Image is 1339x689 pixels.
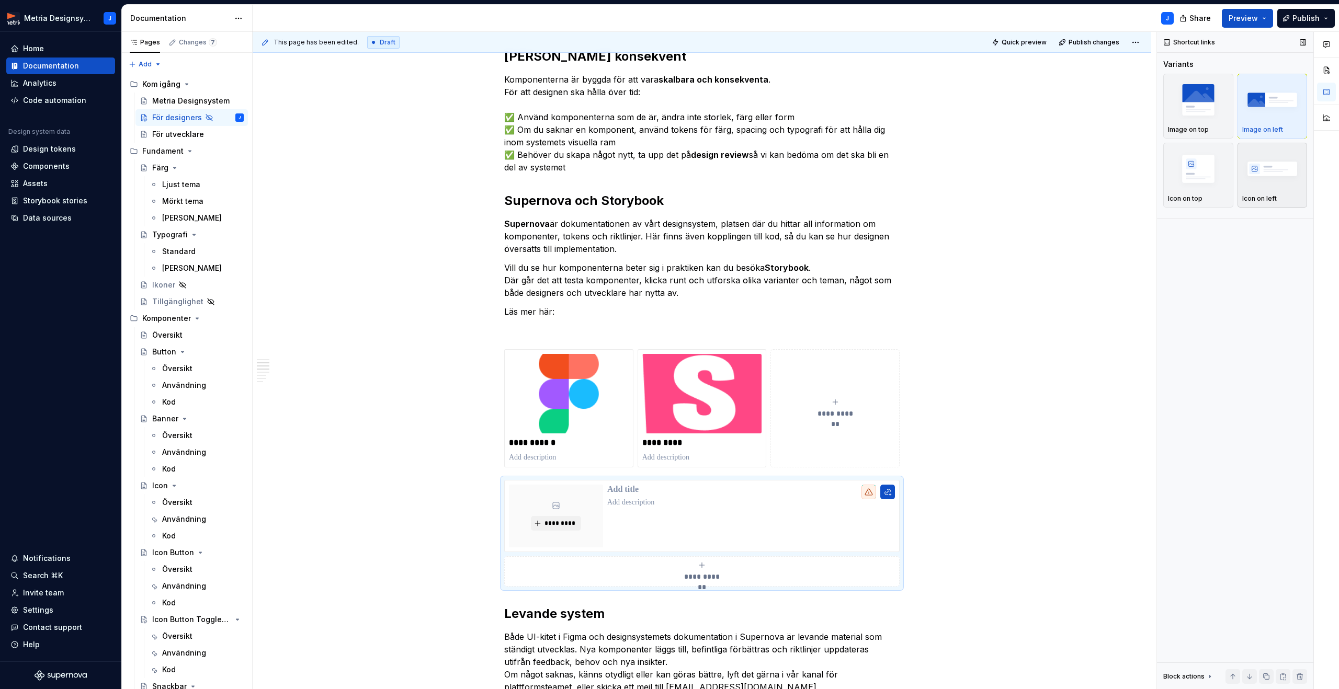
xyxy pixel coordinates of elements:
[145,243,248,260] a: Standard
[209,38,217,47] span: 7
[162,598,176,608] div: Kod
[162,179,200,190] div: Ljust tema
[135,126,248,143] a: För utvecklare
[108,14,111,22] div: J
[1189,13,1211,24] span: Share
[23,161,70,171] div: Components
[145,176,248,193] a: Ljust tema
[1242,81,1303,119] img: placeholder
[1229,13,1258,24] span: Preview
[162,464,176,474] div: Kod
[142,313,191,324] div: Komponenter
[1163,74,1233,139] button: placeholderImage on top
[162,664,176,675] div: Kod
[274,38,359,47] span: This page has been edited.
[23,213,72,223] div: Data sources
[142,146,184,156] div: Fundament
[135,109,248,126] a: För designersJ
[6,58,115,74] a: Documentation
[6,602,115,618] a: Settings
[1069,38,1119,47] span: Publish changes
[6,550,115,567] button: Notifications
[152,96,230,106] div: Metria Designsystem
[1222,9,1273,28] button: Preview
[504,217,900,255] p: är dokumentationen av vårt designsystem, platsen där du hittar all information om komponenter, to...
[145,210,248,226] a: [PERSON_NAME]
[765,262,809,273] strong: Storybook
[6,75,115,91] a: Analytics
[162,430,192,441] div: Översikt
[642,354,762,433] img: 5ff95074-42c3-4ce4-b348-e1ead2f6de66.png
[145,360,248,377] a: Översikt
[135,343,248,360] a: Button
[1168,125,1209,134] p: Image on top
[6,619,115,636] button: Contact support
[145,394,248,410] a: Kod
[126,76,248,93] div: Kom igång
[162,514,206,524] div: Användning
[23,178,48,189] div: Assets
[145,594,248,611] a: Kod
[509,354,629,433] img: 45ddac0a-825e-448e-a72c-54001eef1435.png
[23,43,44,54] div: Home
[162,397,176,407] div: Kod
[135,93,248,109] a: Metria Designsystem
[239,112,241,123] div: J
[135,293,248,310] a: Tillgänglighet
[504,305,900,318] p: Läs mer här:
[380,38,395,47] span: Draft
[130,13,229,24] div: Documentation
[6,158,115,175] a: Components
[145,645,248,661] a: Användning
[152,614,231,625] div: Icon Button Toggleable
[152,129,204,140] div: För utvecklare
[145,661,248,678] a: Kod
[152,280,175,290] div: Ikoner
[504,605,900,622] h2: Levande system
[152,347,176,357] div: Button
[126,57,165,72] button: Add
[23,95,86,106] div: Code automation
[162,363,192,374] div: Översikt
[152,414,178,424] div: Banner
[135,611,248,628] a: Icon Button Toggleable
[1166,14,1169,22] div: J
[152,296,203,307] div: Tillgänglighet
[145,193,248,210] a: Mörkt tema
[162,213,222,223] div: [PERSON_NAME]
[145,494,248,511] a: Översikt
[1168,81,1229,119] img: placeholder
[6,175,115,192] a: Assets
[1168,194,1202,203] p: Icon on top
[989,35,1051,50] button: Quick preview
[145,628,248,645] a: Översikt
[1242,194,1277,203] p: Icon on left
[162,196,203,206] div: Mörkt tema
[504,219,550,229] strong: Supernova
[135,226,248,243] a: Typografi
[1163,59,1194,70] div: Variants
[23,639,40,650] div: Help
[135,277,248,293] a: Ikoner
[145,578,248,594] a: Användning
[162,246,196,257] div: Standard
[139,60,152,68] span: Add
[1174,9,1218,28] button: Share
[504,192,900,209] h2: Supernova och Storybook
[1168,150,1229,188] img: placeholder
[162,564,192,575] div: Översikt
[135,410,248,427] a: Banner
[162,380,206,391] div: Användning
[179,38,217,47] div: Changes
[126,143,248,159] div: Fundament
[1056,35,1124,50] button: Publish changes
[145,377,248,394] a: Användning
[162,447,206,457] div: Användning
[152,112,202,123] div: För designers
[504,261,900,299] p: Vill du se hur komponenterna beter sig i praktiken kan du besöka . Där går det att testa komponen...
[152,330,183,340] div: Översikt
[6,636,115,653] button: Help
[1002,38,1047,47] span: Quick preview
[7,12,20,25] img: fcc7d103-c4a6-47df-856c-21dae8b51a16.png
[6,92,115,109] a: Code automation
